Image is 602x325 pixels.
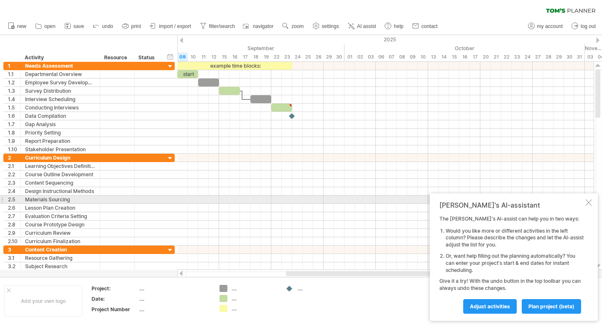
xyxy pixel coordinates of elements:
div: 3.1 [8,254,20,262]
a: save [62,21,87,32]
div: 1.2 [8,79,20,86]
span: log out [581,23,596,29]
div: Friday, 10 October 2025 [418,53,428,61]
div: Friday, 19 September 2025 [261,53,271,61]
div: Wednesday, 8 October 2025 [397,53,407,61]
div: Friday, 26 September 2025 [313,53,324,61]
div: Wednesday, 10 September 2025 [188,53,198,61]
span: help [394,23,403,29]
div: Evaluation Criteria Setting [25,212,96,220]
div: 2.9 [8,229,20,237]
span: navigator [253,23,273,29]
div: September 2025 [115,44,344,53]
div: 1.10 [8,145,20,153]
div: Wednesday, 17 September 2025 [240,53,250,61]
span: AI assist [357,23,376,29]
div: 2.6 [8,204,20,212]
div: Tuesday, 9 September 2025 [177,53,188,61]
div: Project Number [92,306,138,313]
div: Thursday, 18 September 2025 [250,53,261,61]
a: open [33,21,58,32]
a: help [383,21,406,32]
a: new [6,21,29,32]
div: Friday, 24 October 2025 [522,53,533,61]
span: filter/search [209,23,235,29]
a: contact [410,21,440,32]
div: .... [139,306,209,313]
a: navigator [242,21,276,32]
div: Friday, 3 October 2025 [365,53,376,61]
div: Content Sequencing [25,179,96,187]
li: Would you like more or different activities in the left column? Please describe the changes and l... [446,228,584,249]
div: Resource Gathering [25,254,96,262]
a: zoom [280,21,306,32]
a: import / export [148,21,194,32]
div: Gap Analysis [25,120,96,128]
div: Monday, 20 October 2025 [480,53,491,61]
div: [PERSON_NAME]'s AI-assistant [439,201,584,209]
span: settings [322,23,339,29]
div: 1.3 [8,87,20,95]
div: Monday, 13 October 2025 [428,53,439,61]
div: Employee Survey Development [25,79,96,86]
div: Monday, 15 September 2025 [219,53,230,61]
span: undo [102,23,113,29]
div: Thursday, 30 October 2025 [564,53,574,61]
div: 2.3 [8,179,20,187]
div: 2.7 [8,212,20,220]
a: print [120,21,143,32]
a: plan project (beta) [522,299,581,314]
div: Wednesday, 29 October 2025 [554,53,564,61]
div: Monday, 3 November 2025 [585,53,595,61]
li: Or, want help filling out the planning automatically? You can enter your project's start & end da... [446,253,584,274]
div: Wednesday, 1 October 2025 [344,53,355,61]
div: Curriculum Design [25,154,96,162]
div: Course Outline Development [25,170,96,178]
div: 1.8 [8,129,20,137]
div: Project: [92,285,138,292]
div: Thursday, 11 September 2025 [198,53,209,61]
div: Wednesday, 22 October 2025 [501,53,512,61]
div: Monday, 22 September 2025 [271,53,282,61]
div: Subject Research [25,262,96,270]
div: Curriculum Finalization [25,237,96,245]
div: Departmental Overview [25,70,96,78]
div: 3.2 [8,262,20,270]
span: open [44,23,56,29]
div: 3 [8,246,20,254]
div: Thursday, 2 October 2025 [355,53,365,61]
div: Thursday, 23 October 2025 [512,53,522,61]
span: my account [537,23,563,29]
div: 1.1 [8,70,20,78]
div: Tuesday, 28 October 2025 [543,53,554,61]
div: Add your own logo [4,285,82,317]
div: .... [139,285,209,292]
div: 2.2 [8,170,20,178]
div: 1.9 [8,137,20,145]
div: Data Compilation [25,112,96,120]
div: start [177,70,198,78]
div: October 2025 [344,44,585,53]
div: Thursday, 16 October 2025 [459,53,470,61]
div: Date: [92,295,138,302]
div: Thursday, 25 September 2025 [303,53,313,61]
div: Status [138,53,157,62]
div: Content Creation [25,246,96,254]
div: 1.7 [8,120,20,128]
div: 2.1 [8,162,20,170]
div: Friday, 17 October 2025 [470,53,480,61]
div: Monday, 6 October 2025 [376,53,386,61]
a: undo [91,21,116,32]
span: zoom [291,23,304,29]
div: Friday, 31 October 2025 [574,53,585,61]
div: Conducting Interviews [25,104,96,112]
a: filter/search [198,21,237,32]
div: Monday, 29 September 2025 [324,53,334,61]
div: Thursday, 9 October 2025 [407,53,418,61]
span: contact [421,23,438,29]
div: .... [139,295,209,302]
span: import / export [159,23,191,29]
div: 2.10 [8,237,20,245]
div: 1 [8,62,20,70]
div: Resource [104,53,130,62]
